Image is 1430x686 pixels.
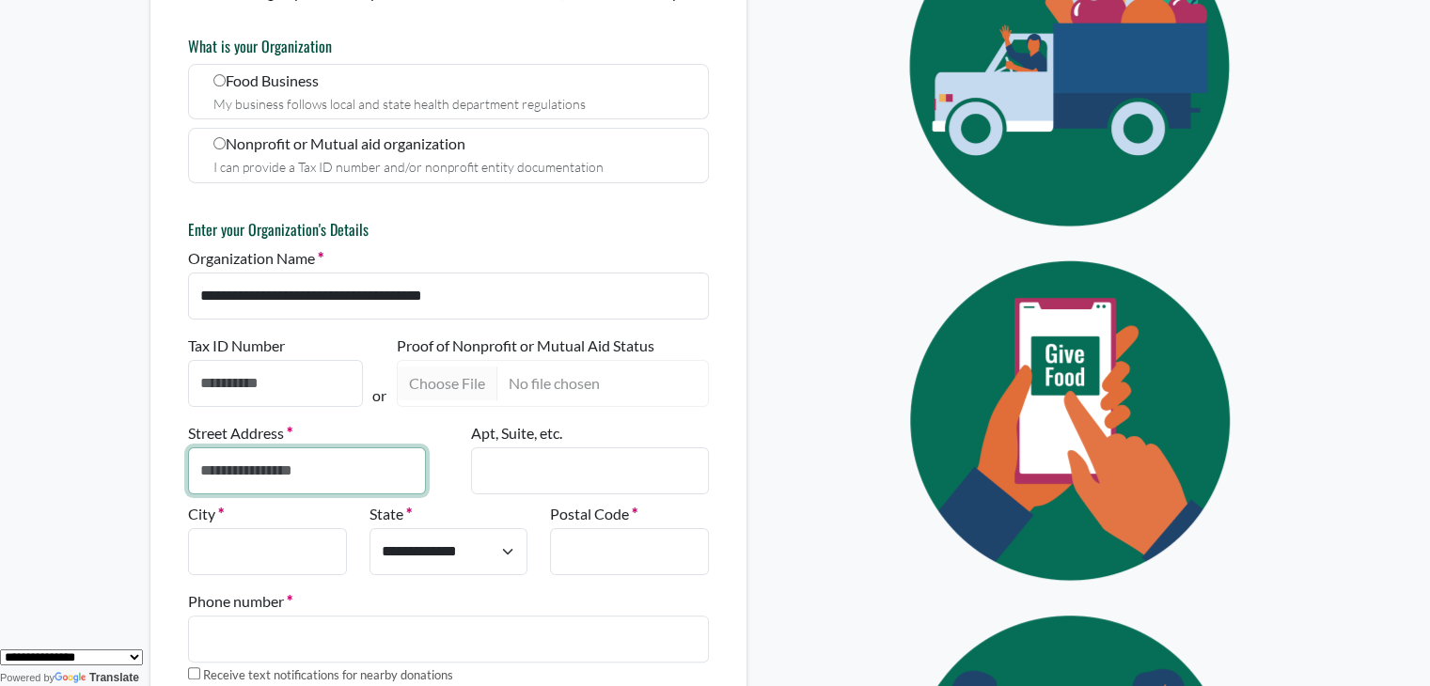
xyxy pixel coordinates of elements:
[188,38,709,55] h6: What is your Organization
[213,137,226,149] input: Nonprofit or Mutual aid organization I can provide a Tax ID number and/or nonprofit entity docume...
[397,335,654,357] label: Proof of Nonprofit or Mutual Aid Status
[55,671,139,684] a: Translate
[213,96,586,112] small: My business follows local and state health department regulations
[471,422,562,444] label: Apt, Suite, etc.
[188,335,285,357] label: Tax ID Number
[188,590,292,613] label: Phone number
[188,64,709,119] label: Food Business
[550,503,637,525] label: Postal Code
[188,247,323,270] label: Organization Name
[369,503,412,525] label: State
[188,422,292,444] label: Street Address
[188,221,709,239] h6: Enter your Organization's Details
[213,159,604,175] small: I can provide a Tax ID number and/or nonprofit entity documentation
[213,74,226,86] input: Food Business My business follows local and state health department regulations
[188,128,709,183] label: Nonprofit or Mutual aid organization
[372,384,386,407] p: or
[867,243,1281,598] img: Eye Icon
[188,503,224,525] label: City
[55,672,89,685] img: Google Translate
